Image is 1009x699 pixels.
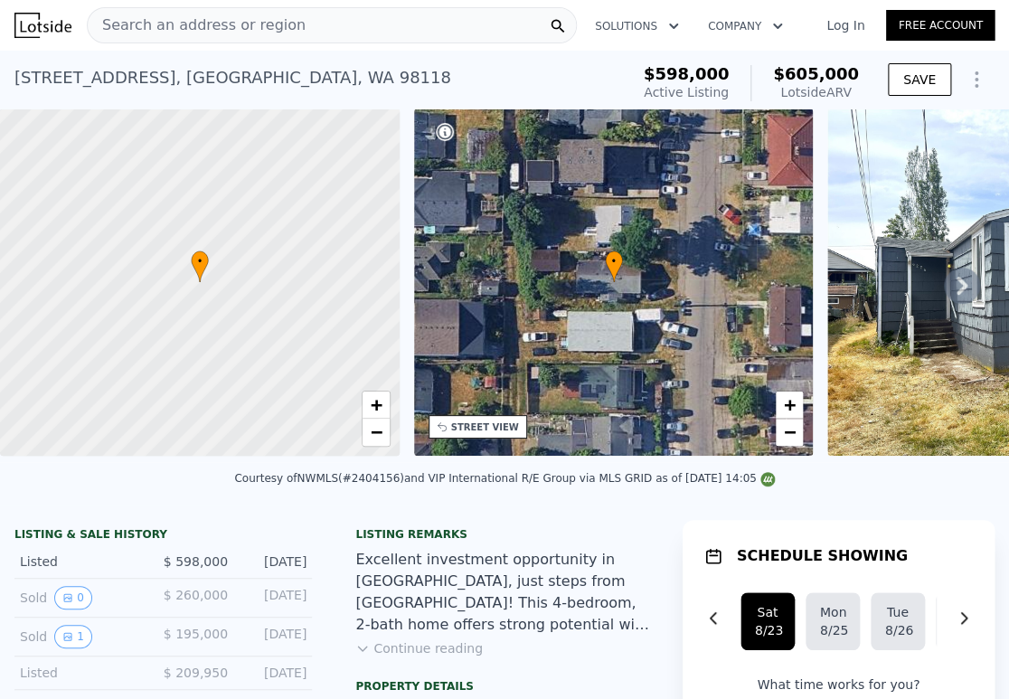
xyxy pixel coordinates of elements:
[355,549,653,636] div: Excellent investment opportunity in [GEOGRAPHIC_DATA], just steps from [GEOGRAPHIC_DATA]! This 4-...
[88,14,306,36] span: Search an address or region
[14,527,312,545] div: LISTING & SALE HISTORY
[355,639,483,657] button: Continue reading
[820,621,845,639] div: 8/25
[737,545,908,567] h1: SCHEDULE SHOWING
[355,527,653,542] div: Listing remarks
[14,65,451,90] div: [STREET_ADDRESS] , [GEOGRAPHIC_DATA] , WA 98118
[242,553,306,571] div: [DATE]
[363,392,390,419] a: Zoom in
[644,64,730,83] span: $598,000
[370,393,382,416] span: +
[54,586,92,609] button: View historical data
[784,393,796,416] span: +
[191,253,209,269] span: •
[871,592,925,650] button: Tue8/26
[20,664,149,682] div: Listed
[806,592,860,650] button: Mon8/25
[164,666,228,680] span: $ 209,950
[242,625,306,648] div: [DATE]
[164,627,228,641] span: $ 195,000
[20,625,149,648] div: Sold
[164,588,228,602] span: $ 260,000
[773,83,859,101] div: Lotside ARV
[644,85,729,99] span: Active Listing
[755,603,780,621] div: Sat
[605,253,623,269] span: •
[773,64,859,83] span: $605,000
[355,679,653,694] div: Property details
[234,472,774,485] div: Courtesy of NWMLS (#2404156) and VIP International R/E Group via MLS GRID as of [DATE] 14:05
[242,586,306,609] div: [DATE]
[776,419,803,446] a: Zoom out
[740,592,795,650] button: Sat8/23
[693,10,797,43] button: Company
[191,250,209,282] div: •
[776,392,803,419] a: Zoom in
[805,16,886,34] a: Log In
[451,420,519,434] div: STREET VIEW
[20,553,149,571] div: Listed
[605,250,623,282] div: •
[580,10,693,43] button: Solutions
[363,419,390,446] a: Zoom out
[54,625,92,648] button: View historical data
[885,621,910,639] div: 8/26
[886,10,995,41] a: Free Account
[14,13,71,38] img: Lotside
[958,61,995,98] button: Show Options
[820,603,845,621] div: Mon
[760,472,775,486] img: NWMLS Logo
[242,664,306,682] div: [DATE]
[755,621,780,639] div: 8/23
[888,63,951,96] button: SAVE
[164,554,228,569] span: $ 598,000
[370,420,382,443] span: −
[20,586,149,609] div: Sold
[784,420,796,443] span: −
[885,603,910,621] div: Tue
[704,675,973,694] p: What time works for you?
